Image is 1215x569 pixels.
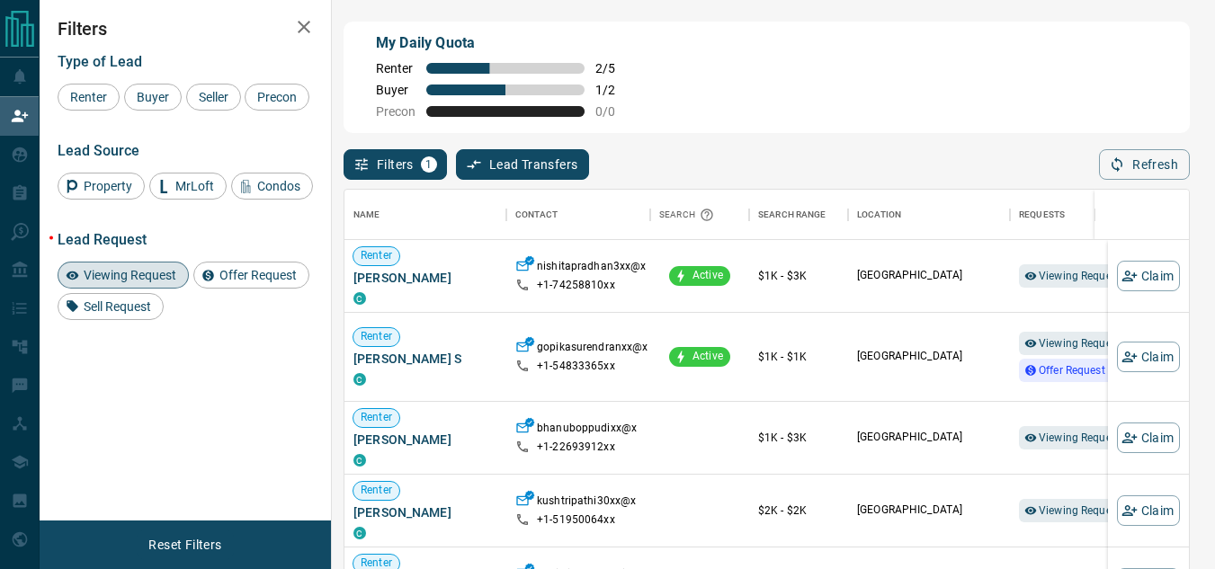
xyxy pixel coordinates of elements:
span: [PERSON_NAME] [353,503,497,521]
div: Seller [186,84,241,111]
div: Buyer [124,84,182,111]
div: Contact [515,190,558,240]
span: Active [685,268,730,283]
p: [GEOGRAPHIC_DATA] [857,502,1001,518]
span: Property [77,179,138,193]
div: Requests [1019,190,1065,240]
div: Property [58,173,145,200]
div: Location [857,190,901,240]
button: Reset Filters [137,529,233,560]
span: Lead Source [58,142,139,159]
div: Location [848,190,1010,240]
span: Buyer [376,83,415,97]
span: MrLoft [169,179,220,193]
p: $1K - $3K [758,268,839,284]
span: 2 / 5 [595,61,635,76]
p: $1K - $3K [758,430,839,446]
p: kushtripathi30xx@x [537,493,636,512]
button: Claim [1117,342,1180,372]
p: +1- 74258810xx [537,278,615,293]
div: Renter [58,84,120,111]
span: Condos [251,179,307,193]
button: Lead Transfers [456,149,590,180]
span: Lead Request [58,231,147,248]
p: [GEOGRAPHIC_DATA] [857,430,1001,445]
div: Viewing Request (1) [1019,499,1143,522]
h2: Filters [58,18,313,40]
button: Refresh [1099,149,1190,180]
span: Renter [353,329,399,344]
span: Precon [376,104,415,119]
span: Offer Request [1039,364,1121,377]
div: Viewing Request (1) [1019,426,1143,449]
div: condos.ca [353,454,366,467]
span: Renter [353,410,399,425]
div: condos.ca [353,292,366,305]
p: $1K - $1K [758,349,839,365]
p: nishitapradhan3xx@x [537,259,646,278]
div: Name [344,190,506,240]
span: [PERSON_NAME] [353,431,497,449]
span: Precon [251,90,303,104]
button: Claim [1117,422,1180,453]
div: Requests [1010,190,1172,240]
span: Viewing Request [1039,504,1138,517]
span: Renter [353,248,399,263]
div: Contact [506,190,650,240]
p: +1- 22693912xx [537,440,615,455]
div: Sell Request [58,293,164,320]
span: 1 [423,158,435,171]
span: Viewing Request [1039,431,1138,444]
p: My Daily Quota [376,32,635,54]
span: 1 / 2 [595,83,635,97]
span: Renter [353,483,399,498]
button: Filters1 [344,149,447,180]
div: condos.ca [353,373,366,386]
p: bhanuboppudixx@x [537,421,637,440]
div: MrLoft [149,173,227,200]
div: condos.ca [353,527,366,539]
div: Viewing Request [58,262,189,289]
span: 0 / 0 [595,104,635,119]
span: Renter [376,61,415,76]
span: Offer Request [213,268,303,282]
p: [GEOGRAPHIC_DATA] [857,349,1001,364]
span: Active [685,349,730,364]
span: Viewing Request [1039,270,1138,282]
div: Offer Request [193,262,309,289]
p: +1- 51950064xx [537,512,615,528]
span: [PERSON_NAME] [353,269,497,287]
span: Buyer [130,90,175,104]
span: Renter [64,90,113,104]
span: Sell Request [77,299,157,314]
p: $2K - $2K [758,502,839,519]
span: [PERSON_NAME] S [353,350,497,368]
div: Search [659,190,719,240]
p: [GEOGRAPHIC_DATA] [857,268,1001,283]
div: Condos [231,173,313,200]
div: Search Range [749,190,848,240]
div: Name [353,190,380,240]
span: Type of Lead [58,53,142,70]
p: gopikasurendranxx@x [537,340,648,359]
button: Claim [1117,261,1180,291]
div: Viewing Request (1) [1019,332,1143,355]
span: Viewing Request [1039,337,1138,350]
p: +1- 54833365xx [537,359,615,374]
div: Precon [245,84,309,111]
button: Claim [1117,495,1180,526]
div: Offer Request (1) [1019,359,1127,382]
span: Viewing Request [77,268,183,282]
div: Viewing Request (1) [1019,264,1143,288]
div: Search Range [758,190,826,240]
span: Seller [192,90,235,104]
